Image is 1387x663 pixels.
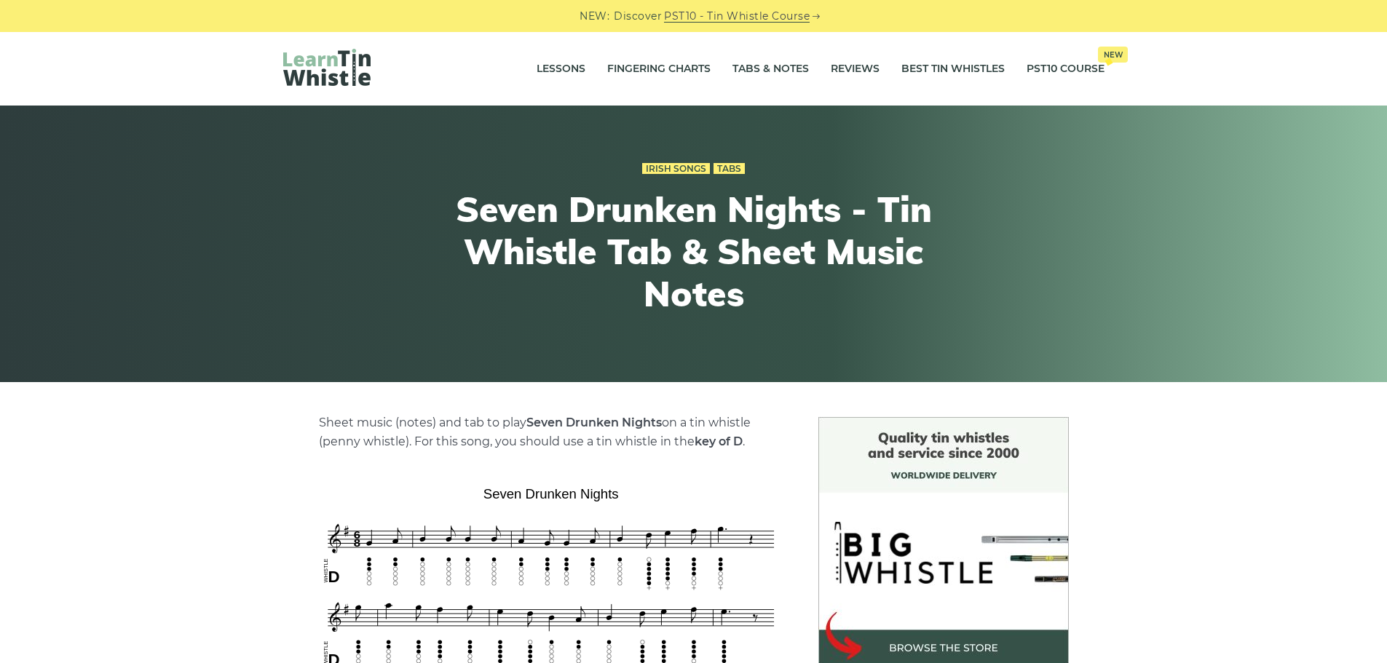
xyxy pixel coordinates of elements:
[607,51,711,87] a: Fingering Charts
[283,49,371,86] img: LearnTinWhistle.com
[537,51,585,87] a: Lessons
[526,416,662,429] strong: Seven Drunken Nights
[426,188,962,314] h1: Seven Drunken Nights - Tin Whistle Tab & Sheet Music Notes
[901,51,1005,87] a: Best Tin Whistles
[732,51,809,87] a: Tabs & Notes
[319,413,783,451] p: Sheet music (notes) and tab to play on a tin whistle (penny whistle). For this song, you should u...
[1027,51,1105,87] a: PST10 CourseNew
[1098,47,1128,63] span: New
[642,163,710,175] a: Irish Songs
[695,434,743,448] strong: key of D
[714,163,745,175] a: Tabs
[831,51,880,87] a: Reviews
